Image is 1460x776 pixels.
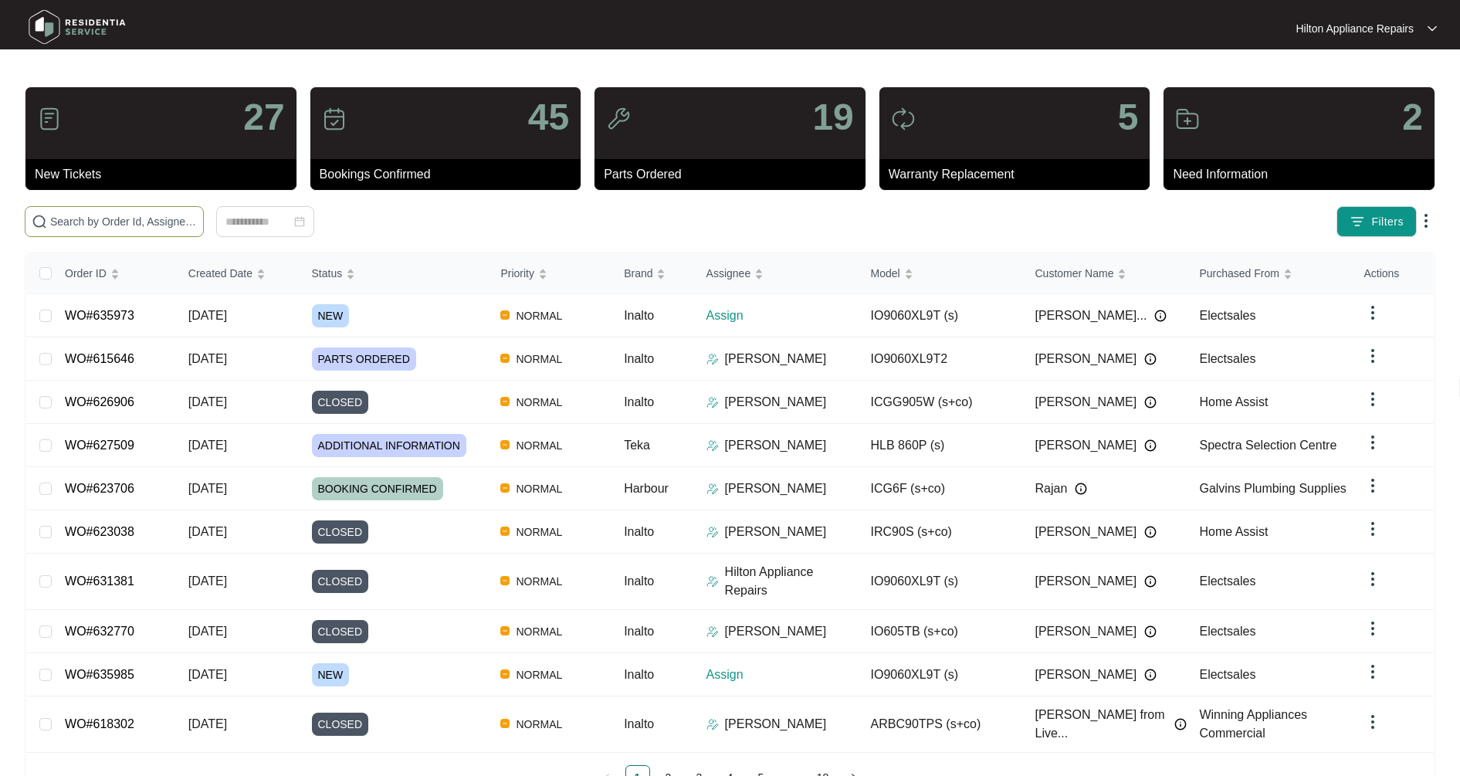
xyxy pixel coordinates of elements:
[1363,713,1382,731] img: dropdown arrow
[188,574,227,588] span: [DATE]
[510,479,568,498] span: NORMAL
[312,663,350,686] span: NEW
[188,668,227,681] span: [DATE]
[188,625,227,638] span: [DATE]
[312,304,350,327] span: NEW
[312,713,369,736] span: CLOSED
[188,525,227,538] span: [DATE]
[706,396,719,408] img: Assigner Icon
[1371,214,1404,230] span: Filters
[1175,107,1200,131] img: icon
[706,718,719,730] img: Assigner Icon
[1144,396,1157,408] img: Info icon
[1363,433,1382,452] img: dropdown arrow
[624,574,654,588] span: Inalto
[312,570,369,593] span: CLOSED
[1144,625,1157,638] img: Info icon
[53,253,176,294] th: Order ID
[725,563,859,600] p: Hilton Appliance Repairs
[1035,265,1114,282] span: Customer Name
[611,253,693,294] th: Brand
[624,265,652,282] span: Brand
[500,440,510,449] img: Vercel Logo
[859,696,1023,753] td: ARBC90TPS (s+co)
[1199,395,1268,408] span: Home Assist
[1035,622,1137,641] span: [PERSON_NAME]
[528,99,569,136] p: 45
[1035,572,1137,591] span: [PERSON_NAME]
[859,381,1023,424] td: ICGG905W (s+co)
[32,214,47,229] img: search-icon
[859,467,1023,510] td: ICG6F (s+co)
[1144,526,1157,538] img: Info icon
[624,352,654,365] span: Inalto
[706,575,719,588] img: Assigner Icon
[706,265,751,282] span: Assignee
[1173,165,1435,184] p: Need Information
[1035,666,1137,684] span: [PERSON_NAME]
[500,576,510,585] img: Vercel Logo
[859,610,1023,653] td: IO605TB (s+co)
[1035,393,1137,412] span: [PERSON_NAME]
[510,666,568,684] span: NORMAL
[243,99,284,136] p: 27
[510,436,568,455] span: NORMAL
[500,483,510,493] img: Vercel Logo
[188,352,227,365] span: [DATE]
[65,525,134,538] a: WO#623038
[500,310,510,320] img: Vercel Logo
[500,626,510,635] img: Vercel Logo
[510,393,568,412] span: NORMAL
[725,350,827,368] p: [PERSON_NAME]
[812,99,853,136] p: 19
[65,717,134,730] a: WO#618302
[706,307,859,325] p: Assign
[889,165,1150,184] p: Warranty Replacement
[1187,253,1351,294] th: Purchased From
[1199,309,1255,322] span: Electsales
[859,424,1023,467] td: HLB 860P (s)
[624,439,650,452] span: Teka
[500,354,510,363] img: Vercel Logo
[1402,99,1423,136] p: 2
[1144,575,1157,588] img: Info icon
[1023,253,1187,294] th: Customer Name
[1199,439,1336,452] span: Spectra Selection Centre
[1363,476,1382,495] img: dropdown arrow
[624,625,654,638] span: Inalto
[37,107,62,131] img: icon
[1363,303,1382,322] img: dropdown arrow
[725,622,827,641] p: [PERSON_NAME]
[312,620,369,643] span: CLOSED
[510,307,568,325] span: NORMAL
[606,107,631,131] img: icon
[859,554,1023,610] td: IO9060XL9T (s)
[1199,265,1279,282] span: Purchased From
[624,482,669,495] span: Harbour
[65,352,134,365] a: WO#615646
[725,715,827,734] p: [PERSON_NAME]
[1363,619,1382,638] img: dropdown arrow
[510,715,568,734] span: NORMAL
[312,520,369,544] span: CLOSED
[500,397,510,406] img: Vercel Logo
[706,625,719,638] img: Assigner Icon
[510,572,568,591] span: NORMAL
[624,717,654,730] span: Inalto
[65,439,134,452] a: WO#627509
[1035,436,1137,455] span: [PERSON_NAME]
[312,477,443,500] span: BOOKING CONFIRMED
[500,527,510,536] img: Vercel Logo
[725,393,827,412] p: [PERSON_NAME]
[1363,390,1382,408] img: dropdown arrow
[65,265,107,282] span: Order ID
[1144,669,1157,681] img: Info icon
[725,436,827,455] p: [PERSON_NAME]
[1199,574,1255,588] span: Electsales
[1363,570,1382,588] img: dropdown arrow
[188,395,227,408] span: [DATE]
[706,483,719,495] img: Assigner Icon
[510,523,568,541] span: NORMAL
[312,391,369,414] span: CLOSED
[320,165,581,184] p: Bookings Confirmed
